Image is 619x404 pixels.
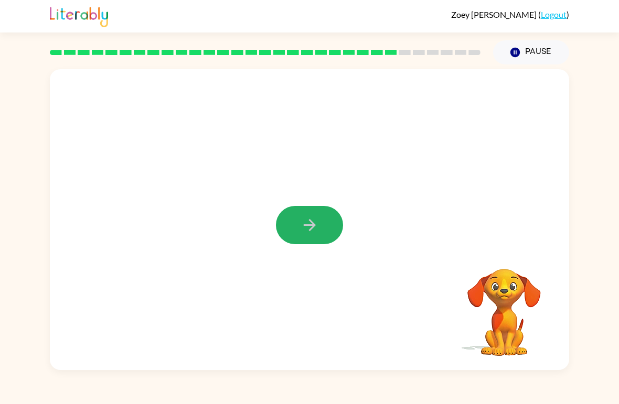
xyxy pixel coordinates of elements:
[451,9,569,19] div: ( )
[452,253,557,357] video: Your browser must support playing .mp4 files to use Literably. Please try using another browser.
[451,9,538,19] span: Zoey [PERSON_NAME]
[493,40,569,64] button: Pause
[541,9,567,19] a: Logout
[50,4,108,27] img: Literably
